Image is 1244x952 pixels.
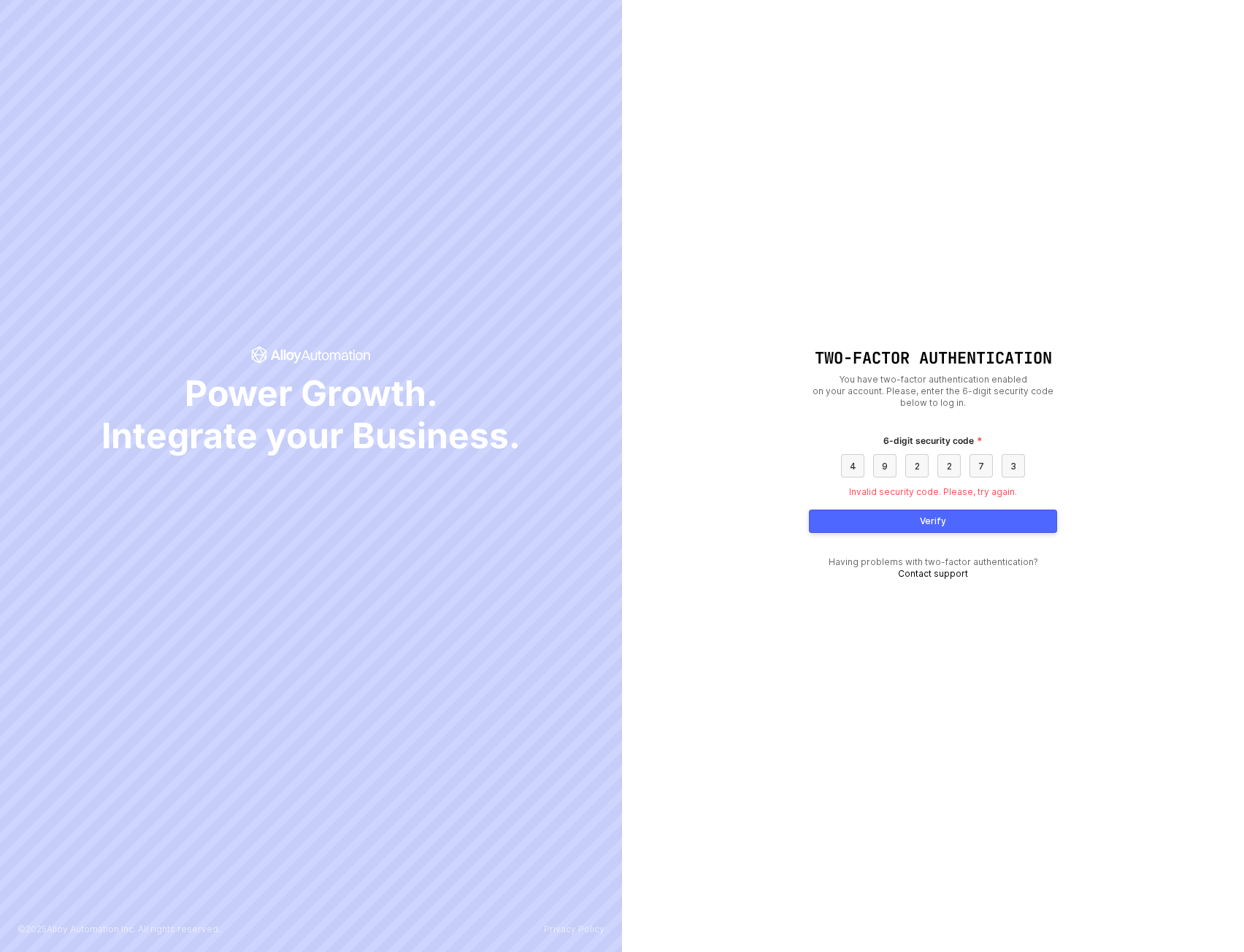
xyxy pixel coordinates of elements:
[809,477,1057,498] div: Invalid security code. Please, try again.
[809,374,1057,409] div: You have two-factor authentication enabled on your account. Please, enter the 6-digit security co...
[251,346,372,364] span: icon-success
[544,924,604,934] a: Privacy Policy
[809,556,1057,580] div: Having problems with two-factor authentication?
[883,434,983,448] label: 6-digit security code
[898,568,968,579] a: Contact support
[920,515,946,527] div: Verify
[101,372,521,456] span: Power Growth. Integrate your Business.
[809,349,1057,368] h1: Two-Factor Authentication
[18,924,220,934] p: © 2025 Alloy Automation Inc. All rights reserved.
[809,510,1057,533] button: Verify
